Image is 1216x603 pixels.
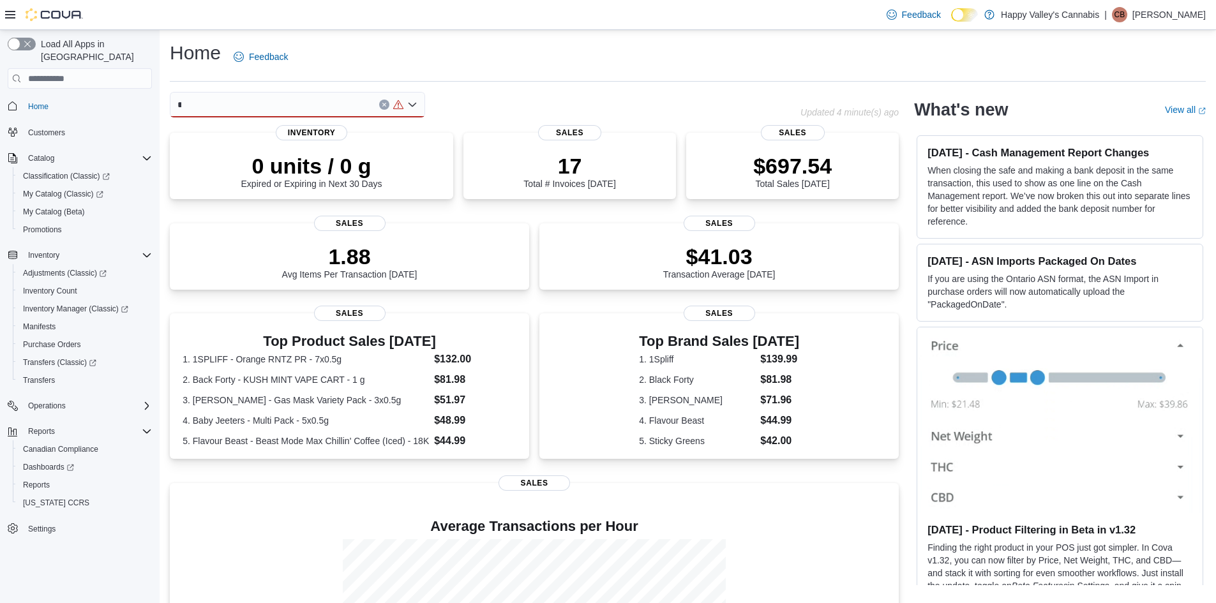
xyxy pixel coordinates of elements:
p: 1.88 [282,244,417,269]
dd: $42.00 [760,433,799,449]
img: Cova [26,8,83,21]
span: Inventory Manager (Classic) [18,301,152,316]
span: Load All Apps in [GEOGRAPHIC_DATA] [36,38,152,63]
span: Adjustments (Classic) [23,268,107,278]
h3: [DATE] - ASN Imports Packaged On Dates [927,255,1192,267]
dd: $71.96 [760,392,799,408]
p: Happy Valley's Cannabis [1001,7,1099,22]
a: Inventory Count [18,283,82,299]
span: Canadian Compliance [23,444,98,454]
a: Home [23,99,54,114]
span: Washington CCRS [18,495,152,510]
a: Classification (Classic) [13,167,157,185]
span: Promotions [18,222,152,237]
div: Carmel B [1112,7,1127,22]
a: Classification (Classic) [18,168,115,184]
div: Total # Invoices [DATE] [523,153,615,189]
span: Purchase Orders [23,339,81,350]
h3: Top Brand Sales [DATE] [639,334,799,349]
span: Sales [538,125,602,140]
a: Manifests [18,319,61,334]
span: Inventory Manager (Classic) [23,304,128,314]
span: Sales [499,475,570,491]
p: When closing the safe and making a bank deposit in the same transaction, this used to show as one... [927,164,1192,228]
span: My Catalog (Classic) [18,186,152,202]
a: Reports [18,477,55,493]
span: Sales [314,216,386,231]
a: My Catalog (Classic) [18,186,109,202]
a: Canadian Compliance [18,442,103,457]
span: Operations [23,398,152,413]
p: [PERSON_NAME] [1132,7,1206,22]
span: Purchase Orders [18,337,152,352]
span: [US_STATE] CCRS [23,498,89,508]
span: Manifests [18,319,152,334]
dt: 3. [PERSON_NAME] [639,394,755,406]
p: | [1104,7,1107,22]
dt: 1. 1SPLIFF - Orange RNTZ PR - 7x0.5g [183,353,429,366]
button: Home [3,96,157,115]
span: My Catalog (Classic) [23,189,103,199]
dt: 1. 1Spliff [639,353,755,366]
a: Transfers (Classic) [18,355,101,370]
a: Dashboards [13,458,157,476]
div: Total Sales [DATE] [753,153,832,189]
dt: 4. Flavour Beast [639,414,755,427]
h2: What's new [914,100,1008,120]
a: View allExternal link [1165,105,1206,115]
p: 17 [523,153,615,179]
dd: $81.98 [760,372,799,387]
dt: 4. Baby Jeeters - Multi Pack - 5x0.5g [183,414,429,427]
dd: $44.99 [434,433,516,449]
dt: 5. Flavour Beast - Beast Mode Max Chillin' Coffee (Iced) - 18K [183,435,429,447]
button: Manifests [13,318,157,336]
span: Dashboards [23,462,74,472]
dd: $139.99 [760,352,799,367]
a: Feedback [882,2,946,27]
a: Transfers (Classic) [13,354,157,371]
span: Customers [23,124,152,140]
a: Adjustments (Classic) [13,264,157,282]
span: My Catalog (Beta) [18,204,152,220]
h4: Average Transactions per Hour [180,519,889,534]
span: Sales [314,306,386,321]
span: Sales [761,125,825,140]
button: Canadian Compliance [13,440,157,458]
a: Dashboards [18,459,79,475]
button: Inventory [23,248,64,263]
span: My Catalog (Beta) [23,207,85,217]
button: Reports [13,476,157,494]
a: Feedback [229,44,293,70]
h3: Top Product Sales [DATE] [183,334,516,349]
dd: $132.00 [434,352,516,367]
span: Sales [684,306,755,321]
span: Reports [23,480,50,490]
p: Updated 4 minute(s) ago [800,107,899,117]
span: Reports [23,424,152,439]
span: Catalog [23,151,152,166]
span: Settings [28,524,56,534]
span: Home [28,101,49,112]
nav: Complex example [8,91,152,571]
div: Transaction Average [DATE] [663,244,776,279]
dt: 3. [PERSON_NAME] - Gas Mask Variety Pack - 3x0.5g [183,394,429,406]
h3: [DATE] - Product Filtering in Beta in v1.32 [927,523,1192,536]
dd: $48.99 [434,413,516,428]
h3: [DATE] - Cash Management Report Changes [927,146,1192,159]
dt: 2. Back Forty - KUSH MINT VAPE CART - 1 g [183,373,429,386]
button: Transfers [13,371,157,389]
span: Classification (Classic) [18,168,152,184]
span: Feedback [902,8,941,21]
a: Promotions [18,222,67,237]
dd: $44.99 [760,413,799,428]
button: Open list of options [407,100,417,110]
button: [US_STATE] CCRS [13,494,157,512]
span: Manifests [23,322,56,332]
p: If you are using the Ontario ASN format, the ASN Import in purchase orders will now automatically... [927,272,1192,311]
a: My Catalog (Beta) [18,204,90,220]
a: Adjustments (Classic) [18,265,112,281]
button: Settings [3,519,157,538]
button: Purchase Orders [13,336,157,354]
button: Inventory Count [13,282,157,300]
